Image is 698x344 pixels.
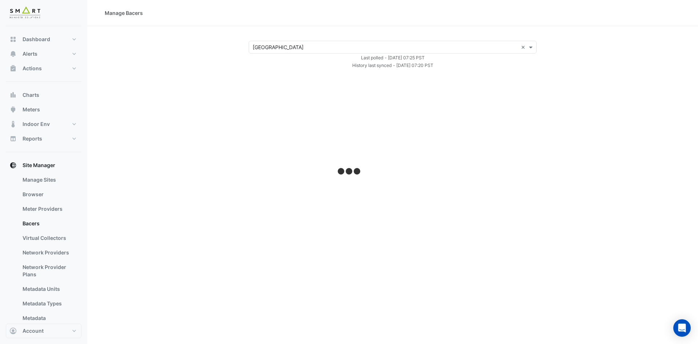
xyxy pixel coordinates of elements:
app-icon: Indoor Env [9,120,17,128]
span: Charts [23,91,39,99]
button: Site Manager [6,158,81,173]
a: Metadata Units [17,282,81,296]
a: Manage Sites [17,173,81,187]
a: Virtual Collectors [17,231,81,245]
app-icon: Dashboard [9,36,17,43]
span: Indoor Env [23,120,50,128]
img: Company Logo [9,6,41,20]
button: Actions [6,61,81,76]
app-icon: Charts [9,91,17,99]
button: Meters [6,102,81,117]
a: Meter Providers [17,202,81,216]
span: Meters [23,106,40,113]
a: Network Providers [17,245,81,260]
small: Mon 13-Oct-2025 00:20 BST [352,63,433,68]
span: Account [23,327,44,335]
button: Alerts [6,47,81,61]
span: Reports [23,135,42,142]
button: Account [6,324,81,338]
div: Manage Bacers [105,9,143,17]
div: Open Intercom Messenger [673,319,691,337]
app-icon: Meters [9,106,17,113]
a: Browser [17,187,81,202]
app-icon: Alerts [9,50,17,58]
app-icon: Actions [9,65,17,72]
small: Mon 13-Oct-2025 00:25 BST [361,55,425,60]
a: Bacers [17,216,81,231]
button: Reports [6,131,81,146]
button: Charts [6,88,81,102]
a: Network Provider Plans [17,260,81,282]
span: Site Manager [23,162,55,169]
button: Indoor Env [6,117,81,131]
button: Dashboard [6,32,81,47]
a: Metadata Types [17,296,81,311]
span: Dashboard [23,36,50,43]
span: Actions [23,65,42,72]
app-icon: Reports [9,135,17,142]
span: Clear [521,43,527,51]
span: Alerts [23,50,37,58]
a: Metadata [17,311,81,325]
app-icon: Site Manager [9,162,17,169]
